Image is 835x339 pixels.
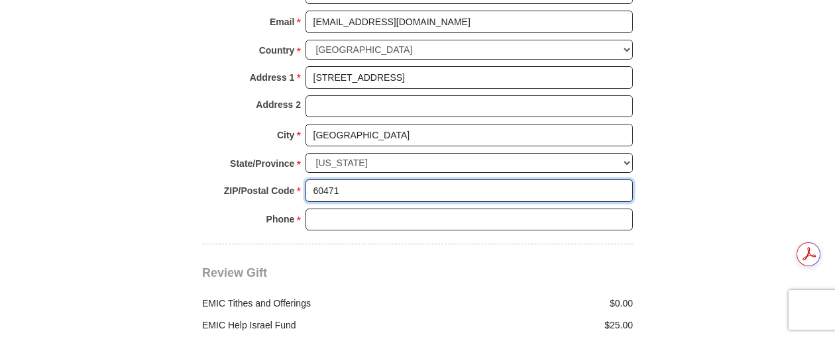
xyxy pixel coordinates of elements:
strong: Address 1 [250,68,295,87]
strong: State/Province [230,154,294,173]
strong: Address 2 [256,95,301,114]
strong: Phone [266,210,295,228]
strong: ZIP/Postal Code [224,181,295,200]
span: Review Gift [202,266,267,279]
strong: Email [270,13,294,31]
div: EMIC Help Israel Fund [195,318,418,332]
div: $25.00 [417,318,640,332]
strong: City [277,126,294,144]
div: EMIC Tithes and Offerings [195,297,418,311]
div: $0.00 [417,297,640,311]
strong: Country [259,41,295,60]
